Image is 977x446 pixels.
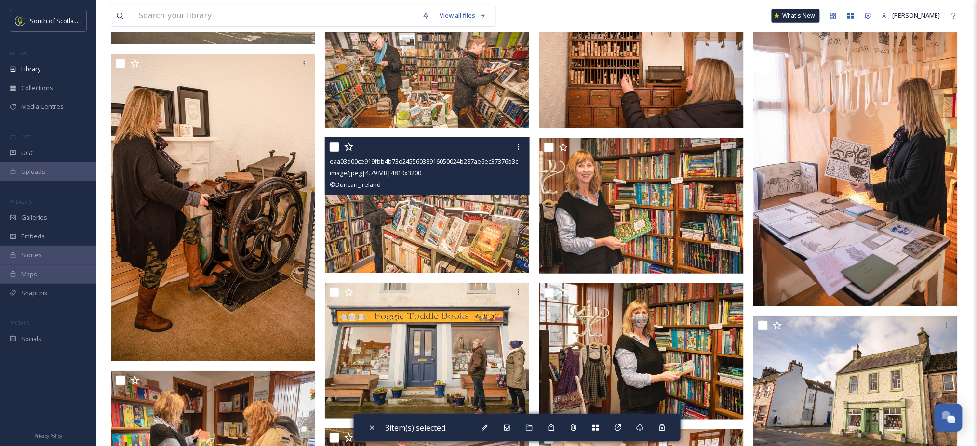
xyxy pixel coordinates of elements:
span: Media Centres [21,102,64,111]
span: MEDIA [10,50,27,57]
span: [PERSON_NAME] [893,11,940,20]
span: Galleries [21,213,47,222]
img: 4689d5f7682cd875a1d29a61b52a7bbcda4b98302390fbcc65443160c54dd1b3.jpg [325,13,529,128]
img: a29a3ebc112b322ae66b13e1b574361856262c19d259a5a7c9910199af039b96.jpg [325,283,529,419]
span: WIDGETS [10,198,32,205]
a: Privacy Policy [34,430,62,441]
input: Search your library [134,5,417,26]
span: Uploads [21,167,45,176]
span: image/jpeg | 4.79 MB | 4810 x 3200 [330,169,421,177]
span: Privacy Policy [34,433,62,439]
span: Collections [21,83,53,92]
span: SOCIALS [10,319,29,327]
span: UGC [21,148,34,157]
span: eaa03d00ce919fbb4b73d24556038916050024b287ae6ec37376b3c0b2e86e88.jpg [330,157,560,166]
span: 3 item(s) selected. [386,422,447,433]
span: Maps [21,270,37,279]
span: Library [21,65,40,74]
img: f93964375b29520d7f97ad05f4e815bb2933cdd105b2d62122f3912d4c6229e7.jpg [111,54,315,361]
span: COLLECT [10,133,30,141]
a: What's New [772,9,820,23]
span: South of Scotland Destination Alliance [30,16,140,25]
span: SnapLink [21,289,48,298]
img: eaa03d00ce919fbb4b73d24556038916050024b287ae6ec37376b3c0b2e86e88.jpg [325,137,529,273]
img: images.jpeg [15,16,25,26]
a: [PERSON_NAME] [877,6,945,25]
img: 72d6a36150f7f4275bf94a219ce3e1601e9a376322bc880907842885640df749.jpg [539,283,744,419]
span: Socials [21,334,41,343]
a: View all files [435,6,491,25]
span: Embeds [21,232,45,241]
button: Open Chat [935,404,963,432]
span: © Duncan_Ireland [330,180,381,189]
span: Stories [21,250,42,260]
img: 312d92a247b581dc05e2bece76aebfbc930df16cc2da35a621b37d0fca3d69cc.jpg [539,138,744,274]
